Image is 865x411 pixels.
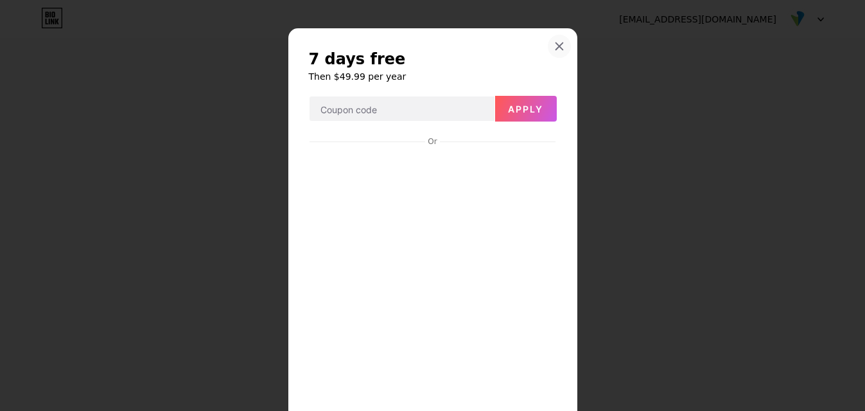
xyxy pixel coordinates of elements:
span: Apply [508,104,543,114]
input: Coupon code [310,96,494,122]
div: Or [425,136,439,147]
h6: Then $49.99 per year [309,70,557,83]
button: Apply [495,96,557,122]
span: 7 days free [309,49,406,69]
